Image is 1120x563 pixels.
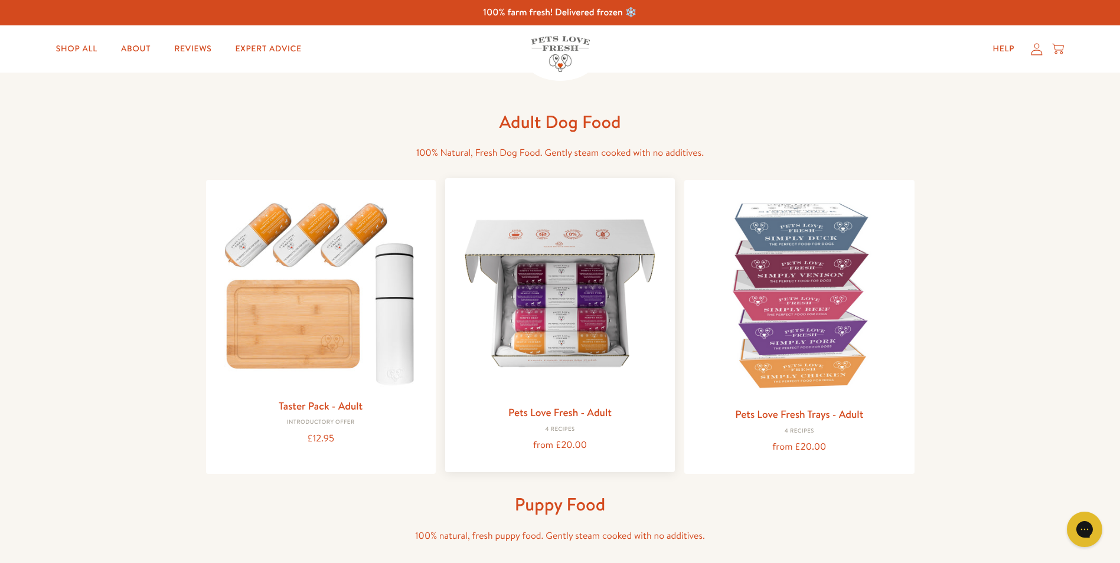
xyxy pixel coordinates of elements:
img: Taster Pack - Adult [215,189,426,392]
a: Pets Love Fresh Trays - Adult [735,407,863,421]
div: Introductory Offer [215,419,426,426]
a: About [112,37,160,61]
h1: Puppy Food [371,493,749,516]
img: Pets Love Fresh [531,36,590,72]
a: Taster Pack - Adult [279,398,363,413]
div: 4 Recipes [455,426,665,433]
a: Expert Advice [226,37,311,61]
h1: Adult Dog Food [371,110,749,133]
div: 4 Recipes [694,428,905,435]
div: £12.95 [215,431,426,447]
div: from £20.00 [455,437,665,453]
iframe: Gorgias live chat messenger [1061,508,1108,551]
span: 100% Natural, Fresh Dog Food. Gently steam cooked with no additives. [416,146,704,159]
img: Pets Love Fresh - Adult [455,188,665,398]
span: 100% natural, fresh puppy food. Gently steam cooked with no additives. [415,529,705,542]
a: Shop All [47,37,107,61]
a: Pets Love Fresh - Adult [508,405,612,420]
a: Help [983,37,1024,61]
a: Reviews [165,37,221,61]
img: Pets Love Fresh Trays - Adult [694,189,905,400]
div: from £20.00 [694,439,905,455]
